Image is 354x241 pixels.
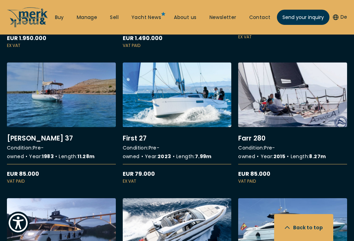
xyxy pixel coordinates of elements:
a: More details aboutFirst 27 [123,62,232,184]
a: / [7,22,48,30]
a: Sell [110,14,119,21]
a: More details about[PERSON_NAME] 37 [7,62,116,184]
a: Contact [249,14,271,21]
button: De [333,14,347,21]
a: Manage [77,14,97,21]
a: Send your inquiry [277,10,329,25]
a: About us [174,14,196,21]
a: Newsletter [209,14,236,21]
a: Yacht News [131,14,161,21]
button: Back to top [274,214,333,241]
button: Show Accessibility Preferences [7,212,29,234]
span: Send your inquiry [282,14,324,21]
a: More details aboutFarr 280 [238,62,347,184]
a: Buy [55,14,64,21]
